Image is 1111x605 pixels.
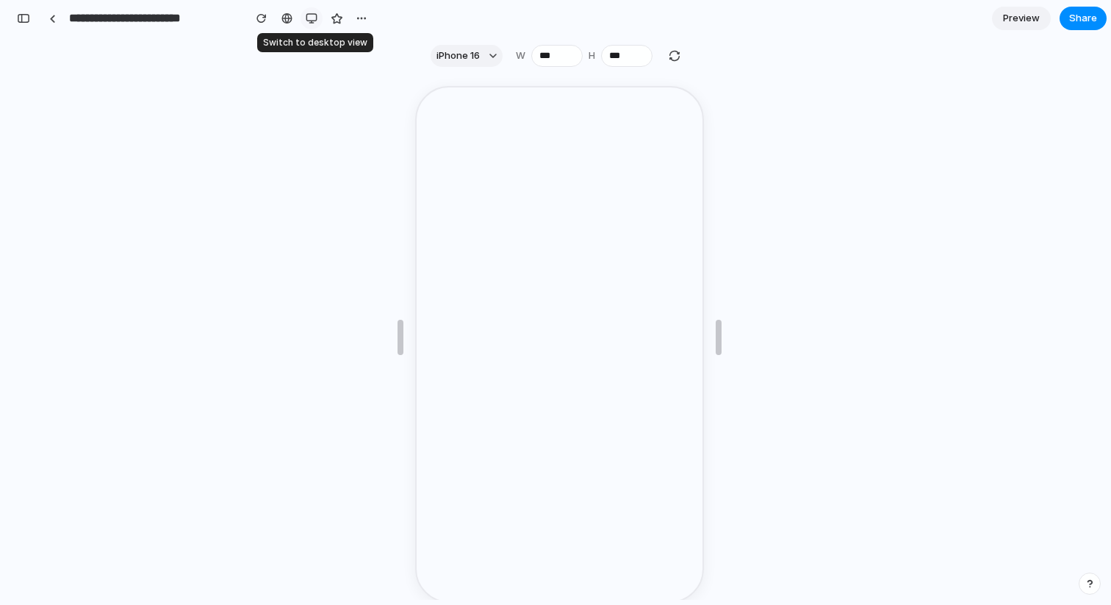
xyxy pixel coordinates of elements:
a: Preview [992,7,1051,30]
label: H [589,49,595,63]
button: Share [1060,7,1107,30]
button: iPhone 16 [431,45,503,67]
label: W [516,49,525,63]
span: iPhone 16 [436,49,480,63]
div: Switch to desktop view [257,33,373,52]
span: Preview [1003,11,1040,26]
span: Share [1069,11,1097,26]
